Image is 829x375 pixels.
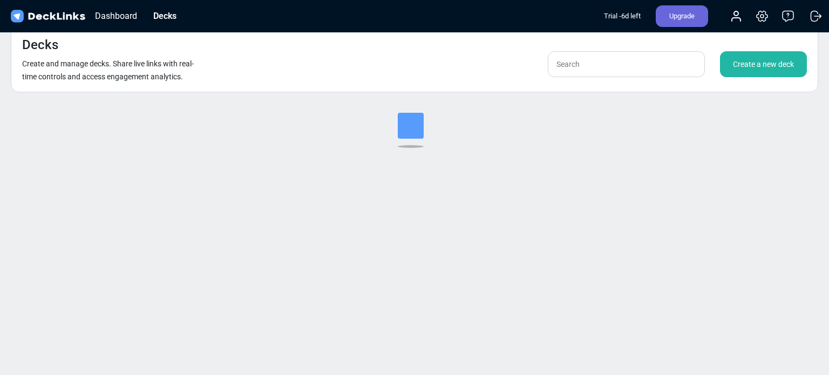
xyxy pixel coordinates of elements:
div: Create a new deck [720,51,807,77]
div: Upgrade [656,5,708,27]
div: Decks [148,9,182,23]
input: Search [548,51,705,77]
small: Create and manage decks. Share live links with real-time controls and access engagement analytics. [22,59,194,81]
div: Trial - 6 d left [604,5,641,27]
h4: Decks [22,37,58,53]
img: DeckLinks [9,9,87,24]
div: Dashboard [90,9,142,23]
